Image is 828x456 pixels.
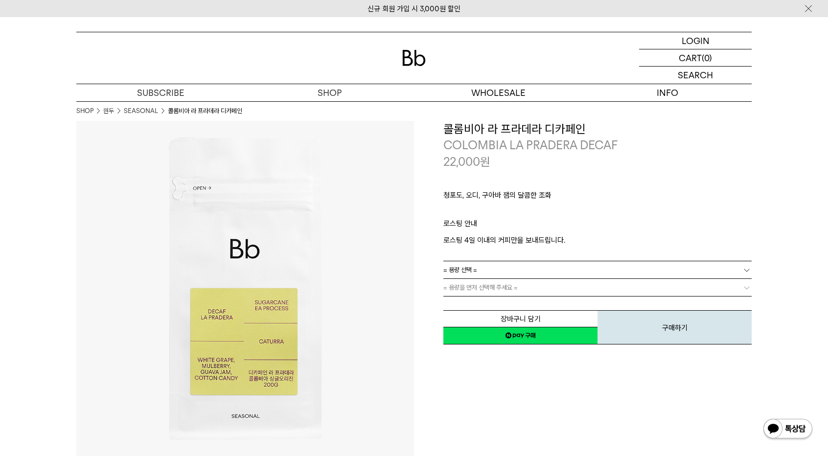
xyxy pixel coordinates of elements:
[443,261,477,278] span: = 용량 선택 =
[168,106,242,116] li: 콜롬비아 라 프라데라 디카페인
[678,67,713,84] p: SEARCH
[443,234,752,246] p: 로스팅 4일 이내의 커피만을 보내드립니다.
[124,106,158,116] a: SEASONAL
[702,49,712,66] p: (0)
[682,32,710,49] p: LOGIN
[443,154,490,170] p: 22,000
[443,137,752,154] p: COLOMBIA LA PRADERA DECAF
[443,310,598,327] button: 장바구니 담기
[443,206,752,218] p: ㅤ
[443,327,598,344] a: 새창
[598,310,752,344] button: 구매하기
[583,84,752,101] p: INFO
[443,279,518,296] span: = 용량을 먼저 선택해 주세요 =
[402,50,426,66] img: 로고
[639,32,752,49] a: LOGIN
[245,84,414,101] a: SHOP
[679,49,702,66] p: CART
[368,4,460,13] a: 신규 회원 가입 시 3,000원 할인
[480,155,490,169] span: 원
[414,84,583,101] p: WHOLESALE
[443,218,752,234] p: 로스팅 안내
[762,418,813,441] img: 카카오톡 채널 1:1 채팅 버튼
[639,49,752,67] a: CART (0)
[443,189,752,206] p: 청포도, 오디, 구아바 잼의 달콤한 조화
[443,121,752,137] h3: 콜롬비아 라 프라데라 디카페인
[76,106,93,116] a: SHOP
[76,84,245,101] a: SUBSCRIBE
[103,106,114,116] a: 원두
